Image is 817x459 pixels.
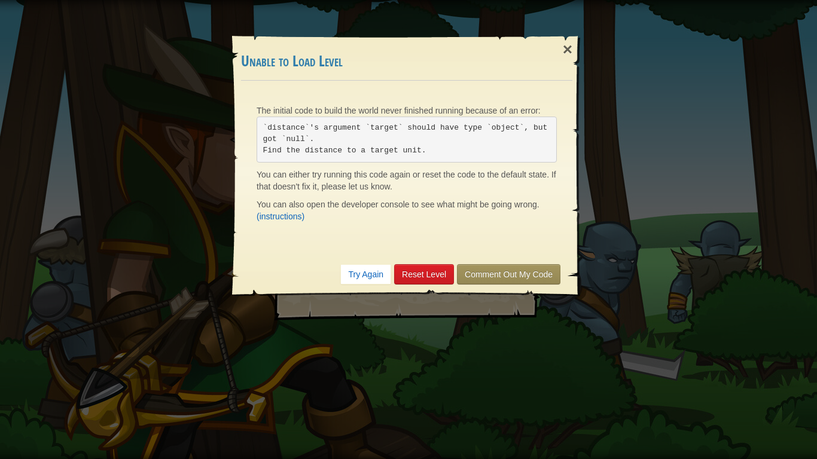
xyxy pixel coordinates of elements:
[340,264,391,284] a: Try Again
[257,105,557,192] p: The initial code to build the world never finished running because of an error: You can either tr...
[394,264,454,284] a: Reset Level
[241,53,572,69] h3: Unable to Load Level
[554,32,581,67] div: ×
[457,264,560,284] a: Comment Out My Code
[257,117,557,163] pre: `distance`'s argument `target` should have type `object`, but got `null`. Find the distance to a ...
[257,212,304,221] a: (instructions)
[257,200,539,209] span: You can also open the developer console to see what might be going wrong.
